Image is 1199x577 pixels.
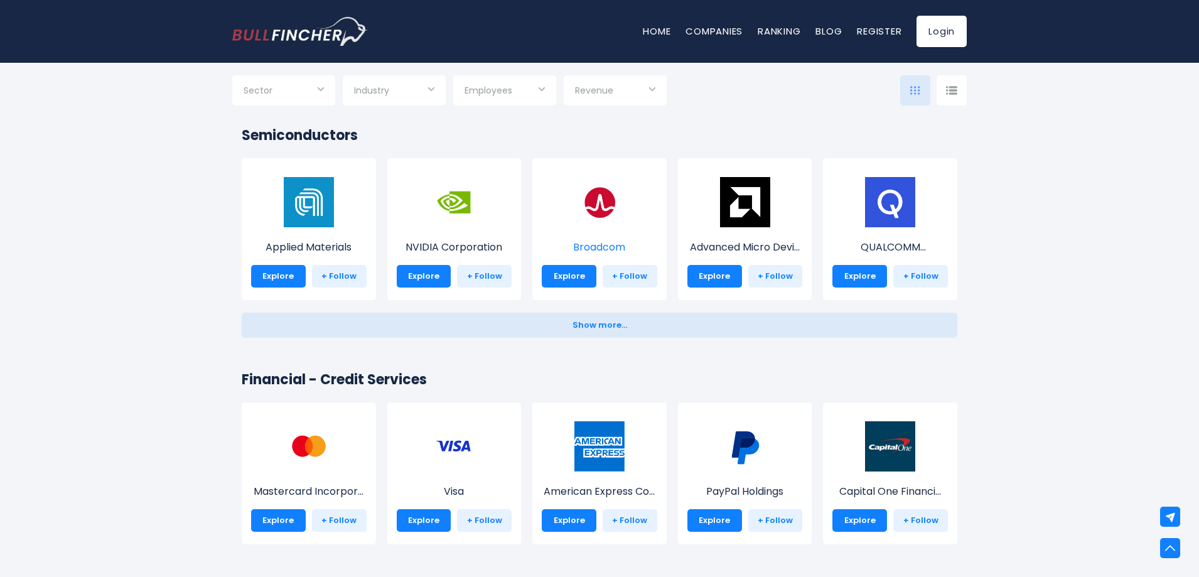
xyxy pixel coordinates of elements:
a: + Follow [748,509,803,532]
button: Show more... [242,313,957,338]
a: Blog [815,24,842,38]
a: Explore [687,509,742,532]
a: + Follow [893,509,948,532]
img: AXP.png [574,421,625,472]
a: Home [643,24,670,38]
a: + Follow [748,265,803,288]
a: Register [857,24,901,38]
p: Visa [397,484,512,499]
a: + Follow [457,509,512,532]
img: icon-comp-list-view.svg [946,86,957,95]
span: Employees [465,85,512,96]
p: Advanced Micro Devices [687,240,803,255]
a: + Follow [603,509,657,532]
a: Explore [832,509,887,532]
span: Industry [354,85,389,96]
p: Mastercard Incorporated [251,484,367,499]
h2: Semiconductors [242,125,957,146]
a: + Follow [603,265,657,288]
a: Explore [397,265,451,288]
a: Broadcom [542,200,657,255]
a: Explore [542,265,596,288]
a: American Express Co... [542,445,657,499]
img: QCOM.png [865,177,915,227]
p: Capital One Financial Corporation [832,484,948,499]
a: Explore [687,265,742,288]
img: NVDA.png [429,177,479,227]
a: Companies [686,24,743,38]
a: + Follow [457,265,512,288]
p: PayPal Holdings [687,484,803,499]
a: Capital One Financi... [832,445,948,499]
a: + Follow [312,265,367,288]
a: Explore [397,509,451,532]
a: + Follow [312,509,367,532]
img: MA.png [284,421,334,472]
a: Explore [251,509,306,532]
a: PayPal Holdings [687,445,803,499]
span: Revenue [575,85,613,96]
p: NVIDIA Corporation [397,240,512,255]
p: American Express Company [542,484,657,499]
input: Selection [575,80,655,103]
a: QUALCOMM Incorporat... [832,200,948,255]
img: COF.png [865,421,915,472]
img: Bullfincher logo [232,17,368,46]
img: AMAT.png [284,177,334,227]
input: Selection [244,80,324,103]
a: Advanced Micro Devi... [687,200,803,255]
a: Login [917,16,967,47]
a: Explore [832,265,887,288]
a: + Follow [893,265,948,288]
a: Visa [397,445,512,499]
p: Applied Materials [251,240,367,255]
img: icon-comp-grid.svg [910,86,920,95]
span: Show more... [573,321,627,330]
h2: Financial - Credit Services [242,369,957,390]
a: Ranking [758,24,800,38]
a: Go to homepage [232,17,367,46]
a: Explore [251,265,306,288]
input: Selection [465,80,545,103]
img: PYPL.png [720,421,770,472]
a: Applied Materials [251,200,367,255]
p: Broadcom [542,240,657,255]
a: NVIDIA Corporation [397,200,512,255]
a: Mastercard Incorpor... [251,445,367,499]
img: AMD.png [720,177,770,227]
p: QUALCOMM Incorporated [832,240,948,255]
img: V.png [429,421,479,472]
a: Explore [542,509,596,532]
input: Selection [354,80,434,103]
span: Sector [244,85,272,96]
img: AVGO.png [574,177,625,227]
